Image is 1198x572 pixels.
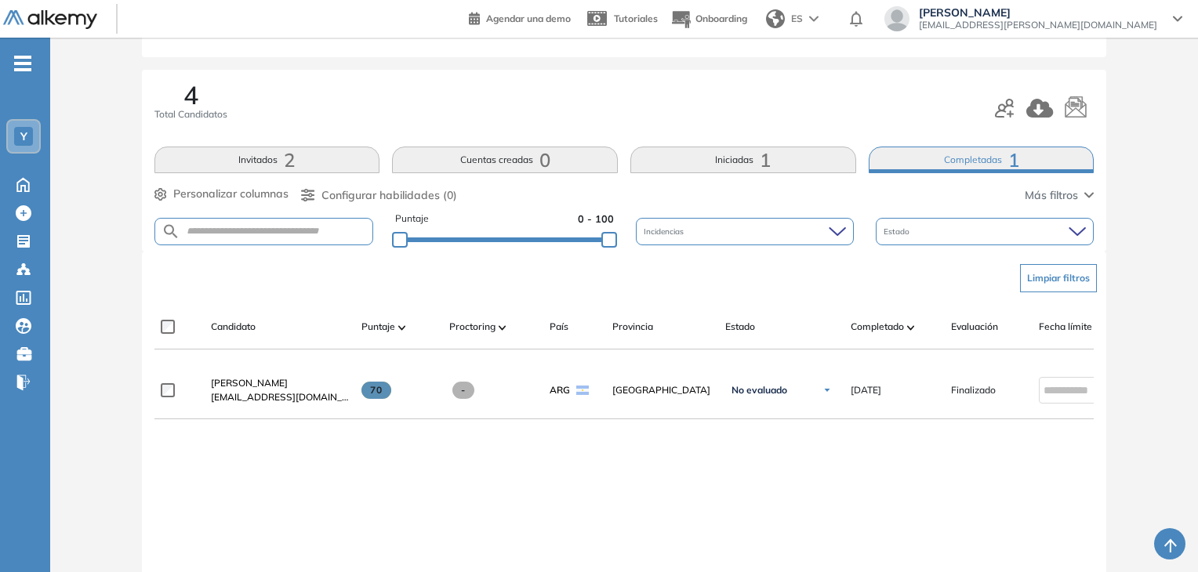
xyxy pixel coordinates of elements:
button: Configurar habilidades (0) [301,187,457,204]
span: No evaluado [732,384,787,396]
span: Total Candidatos [154,107,227,121]
span: [GEOGRAPHIC_DATA] [612,383,713,397]
button: Iniciadas1 [630,147,856,173]
span: Configurar habilidades (0) [321,187,457,204]
span: Tutoriales [614,13,658,24]
span: [EMAIL_ADDRESS][DOMAIN_NAME] [211,390,349,404]
span: Estado [725,320,755,334]
img: world [766,9,785,28]
span: Agendar una demo [486,13,571,24]
span: Más filtros [1025,187,1078,204]
span: ARG [550,383,570,397]
button: Limpiar filtros [1020,264,1097,292]
span: Evaluación [951,320,998,334]
img: [missing "en.ARROW_ALT" translation] [398,325,406,330]
button: Cuentas creadas0 [392,147,618,173]
button: Completadas1 [869,147,1095,173]
span: 0 - 100 [578,212,614,226]
span: Fecha límite [1039,320,1092,334]
span: 4 [183,82,198,107]
img: ARG [576,386,589,395]
span: Provincia [612,320,653,334]
span: Onboarding [695,13,747,24]
span: [PERSON_NAME] [211,377,288,389]
img: Ícono de flecha [822,386,832,395]
span: País [550,320,568,334]
span: ES [791,12,803,26]
img: SEARCH_ALT [162,222,180,241]
span: [PERSON_NAME] [919,6,1157,19]
button: Más filtros [1025,187,1094,204]
span: Y [20,130,27,143]
img: [missing "en.ARROW_ALT" translation] [907,325,915,330]
span: Estado [884,226,913,237]
span: Finalizado [951,383,996,397]
button: Onboarding [670,2,747,36]
img: Logo [3,10,97,30]
span: - [452,382,475,399]
button: Personalizar columnas [154,186,289,202]
img: arrow [809,16,819,22]
img: [missing "en.ARROW_ALT" translation] [499,325,506,330]
span: Puntaje [361,320,395,334]
span: [EMAIL_ADDRESS][PERSON_NAME][DOMAIN_NAME] [919,19,1157,31]
i: - [14,62,31,65]
a: [PERSON_NAME] [211,376,349,390]
span: [DATE] [851,383,881,397]
button: Invitados2 [154,147,380,173]
span: Incidencias [644,226,687,237]
span: Proctoring [449,320,496,334]
div: Estado [876,218,1094,245]
span: Candidato [211,320,256,334]
span: Completado [851,320,904,334]
a: Agendar una demo [469,8,571,27]
span: Personalizar columnas [173,186,289,202]
span: Puntaje [395,212,429,226]
div: Incidencias [636,218,854,245]
span: 70 [361,382,392,399]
